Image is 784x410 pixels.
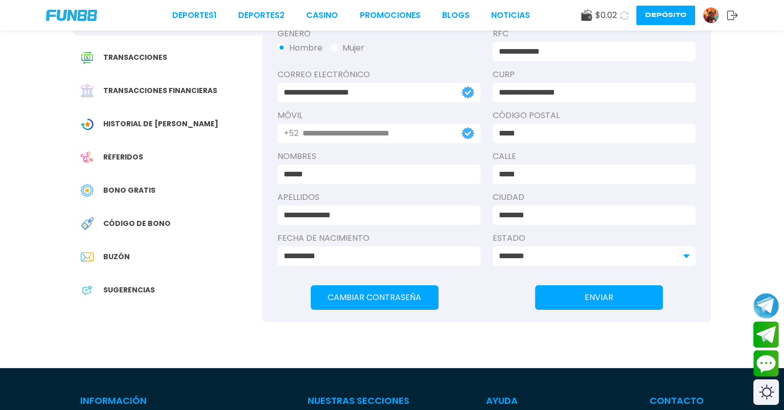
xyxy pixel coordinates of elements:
[636,6,695,25] button: Depósito
[103,52,167,63] span: Transacciones
[278,150,480,163] label: NOMBRES
[81,184,94,197] img: Free Bonus
[73,146,262,169] a: ReferralReferidos
[73,279,262,302] a: App FeedbackSugerencias
[493,191,696,203] label: Ciudad
[311,285,439,310] button: Cambiar Contraseña
[486,394,573,407] p: Ayuda
[238,9,285,21] a: Deportes2
[81,250,94,263] img: Inbox
[73,46,262,69] a: Transaction HistoryTransacciones
[284,127,298,140] p: +52
[103,119,218,129] span: Historial de [PERSON_NAME]
[493,109,696,122] label: Código Postal
[493,69,696,81] label: CURP
[278,69,480,81] label: Correo electrónico
[81,284,94,297] img: App Feedback
[360,9,421,21] a: Promociones
[278,232,480,244] label: Fecha de Nacimiento
[703,7,727,24] a: Avatar
[308,394,409,407] p: Nuestras Secciones
[650,394,704,407] p: Contacto
[103,185,155,196] span: Bono Gratis
[703,8,719,23] img: Avatar
[103,85,217,96] span: Transacciones financieras
[493,150,696,163] label: Calle
[103,252,130,262] span: Buzón
[73,245,262,268] a: InboxBuzón
[81,118,94,130] img: Wagering Transaction
[172,9,217,21] a: Deportes1
[753,292,779,319] button: Join telegram channel
[535,285,663,310] button: ENVIAR
[442,9,470,21] a: BLOGS
[278,28,480,40] label: Género
[103,218,171,229] span: Código de bono
[595,9,617,21] span: $ 0.02
[103,285,155,295] span: Sugerencias
[73,212,262,235] a: Redeem BonusCódigo de bono
[753,322,779,348] button: Join telegram
[81,217,94,230] img: Redeem Bonus
[278,191,480,203] label: APELLIDOS
[493,232,696,244] label: Estado
[73,179,262,202] a: Free BonusBono Gratis
[493,28,696,40] label: RFC
[278,42,322,54] button: Hombre
[103,152,143,163] span: Referidos
[81,51,94,64] img: Transaction History
[81,151,94,164] img: Referral
[46,10,97,21] img: Company Logo
[491,9,530,21] a: NOTICIAS
[73,112,262,135] a: Wagering TransactionHistorial de [PERSON_NAME]
[73,79,262,102] a: Financial TransactionTransacciones financieras
[278,109,480,122] label: Móvil
[306,9,338,21] a: CASINO
[753,350,779,377] button: Contact customer service
[331,42,364,54] button: Mujer
[81,84,94,97] img: Financial Transaction
[753,379,779,405] div: Switch theme
[80,394,231,407] p: Información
